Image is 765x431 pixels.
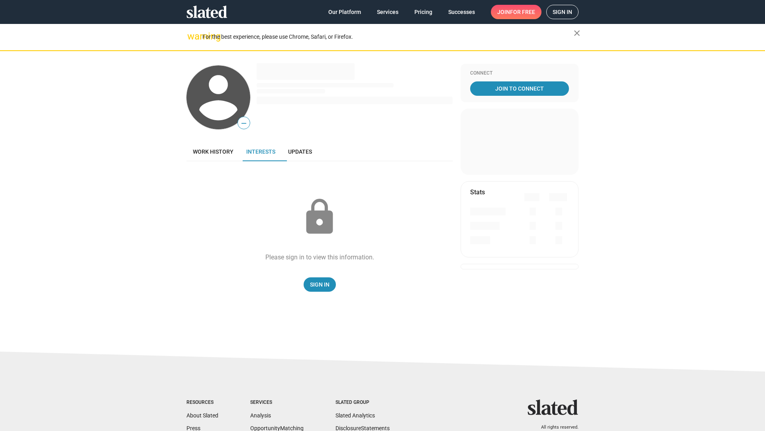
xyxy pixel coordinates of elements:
[265,253,374,261] div: Please sign in to view this information.
[470,70,569,77] div: Connect
[310,277,330,292] span: Sign In
[186,142,240,161] a: Work history
[328,5,361,19] span: Our Platform
[186,412,218,419] a: About Slated
[470,81,569,96] a: Join To Connect
[187,32,197,41] mat-icon: warning
[246,148,275,155] span: Interests
[371,5,405,19] a: Services
[448,5,475,19] span: Successes
[238,118,250,129] span: —
[193,148,233,155] span: Work history
[472,81,567,96] span: Join To Connect
[408,5,439,19] a: Pricing
[497,5,535,19] span: Join
[250,412,271,419] a: Analysis
[572,28,582,38] mat-icon: close
[186,399,218,406] div: Resources
[335,412,375,419] a: Slated Analytics
[377,5,398,19] span: Services
[546,5,579,19] a: Sign in
[414,5,432,19] span: Pricing
[322,5,367,19] a: Our Platform
[288,148,312,155] span: Updates
[240,142,282,161] a: Interests
[491,5,541,19] a: Joinfor free
[202,32,574,42] div: For the best experience, please use Chrome, Safari, or Firefox.
[282,142,318,161] a: Updates
[510,5,535,19] span: for free
[442,5,481,19] a: Successes
[553,5,572,19] span: Sign in
[335,399,390,406] div: Slated Group
[300,197,339,237] mat-icon: lock
[304,277,336,292] a: Sign In
[470,188,485,196] mat-card-title: Stats
[250,399,304,406] div: Services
